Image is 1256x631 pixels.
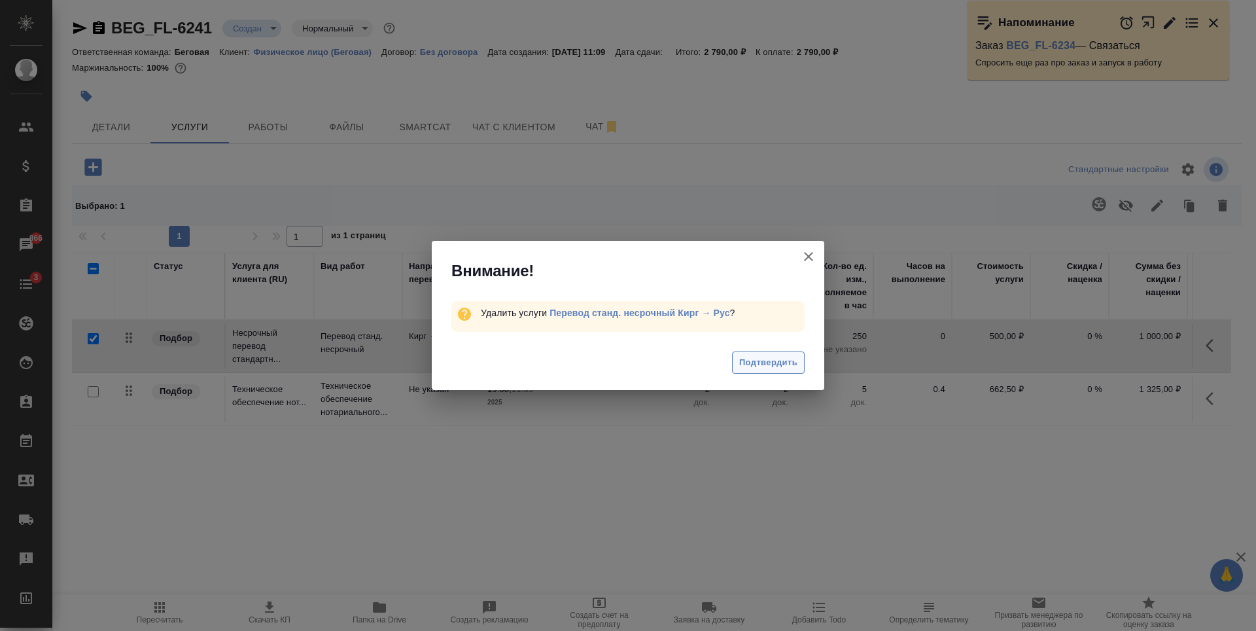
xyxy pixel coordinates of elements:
[732,352,805,374] button: Подтвердить
[481,306,805,319] div: Удалить услуги
[451,261,534,281] span: Внимание!
[739,355,797,370] span: Подтвердить
[549,308,735,318] span: ?
[549,308,729,318] a: Перевод станд. несрочный Кирг → Рус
